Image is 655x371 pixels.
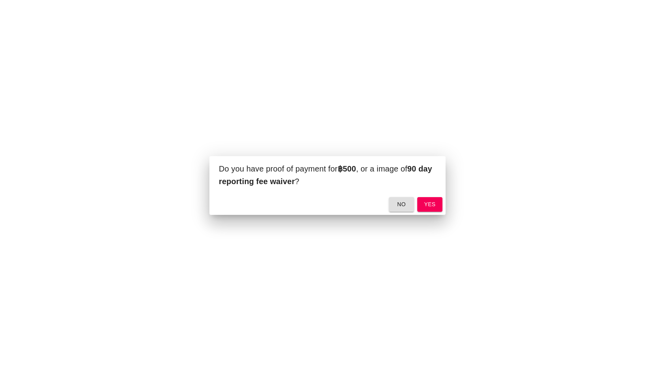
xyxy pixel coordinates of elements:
button: no [389,197,414,212]
button: yes [417,197,442,212]
b: ฿500 [338,164,356,173]
span: no [395,199,408,209]
span: Do you have proof of payment for , or a image of ? [219,164,432,186]
b: 90 day reporting fee waiver [219,164,432,186]
span: yes [424,199,436,209]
